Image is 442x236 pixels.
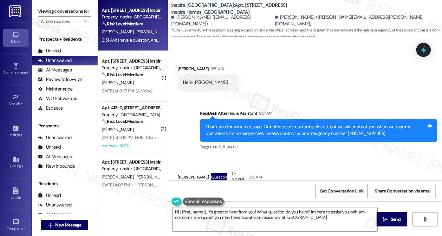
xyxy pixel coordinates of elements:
[84,19,88,24] i: 
[383,217,388,222] i: 
[24,226,25,230] span: •
[171,27,442,41] span: : The resident is asking a question. Since the office is closed, and the resident has not indicat...
[315,184,367,198] button: Get Conversation Link
[320,188,363,194] span: Get Conversation Link
[38,153,72,160] div: All Messages
[9,5,22,17] img: ResiDesk Logo
[41,16,81,26] input: All communities
[377,212,407,226] button: Send
[102,7,160,14] div: Apt. [STREET_ADDRESS] Inspire Homes [GEOGRAPHIC_DATA]
[209,65,224,72] div: 9:51 AM
[28,70,29,74] span: •
[178,170,293,186] div: [PERSON_NAME]
[200,110,437,119] div: ResiDesk After Hours Assistant
[38,134,72,141] div: Unanswered
[371,184,436,198] button: Share Conversation via email
[247,174,262,180] div: 9:51 AM
[102,80,133,85] span: [PERSON_NAME]
[38,57,72,64] div: Unanswered
[102,174,135,180] span: [PERSON_NAME]
[205,124,427,137] div: Thank you for your message. Our offices are currently closed, but we will contact you when we res...
[3,185,29,203] a: Leads
[102,105,160,111] div: Apt. 412~D, [STREET_ADDRESS]
[3,92,29,109] a: Site Visit •
[38,76,82,83] div: Review follow-ups
[3,29,29,46] a: Inbox
[55,222,81,228] span: New Message
[135,29,167,35] span: [PERSON_NAME]
[231,170,245,184] div: Neutral
[391,216,400,223] span: Send
[275,14,437,28] div: [PERSON_NAME]. ([PERSON_NAME][EMAIL_ADDRESS][PERSON_NAME][DOMAIN_NAME])
[135,174,167,180] span: [PERSON_NAME]
[32,180,98,187] div: Residents
[32,36,98,43] div: Prospects + Residents
[38,105,63,111] div: Escalate
[3,217,29,234] a: Templates •
[423,217,427,222] i: 
[38,144,61,151] div: Unread
[200,142,437,151] div: Tagged as:
[102,72,143,78] strong: 🔧 Risk Level: Medium
[41,220,88,230] button: New Message
[38,211,72,218] div: All Messages
[171,28,205,33] strong: 🔧 Risk Level: Medium
[101,189,161,197] div: Archived on [DATE]
[102,14,160,20] div: Property: Inspire [GEOGRAPHIC_DATA]
[38,95,77,102] div: WO Follow-ups
[102,88,152,94] div: [DATE] at 9:27 PM: (A Video)
[48,223,53,228] i: 
[102,165,160,172] div: Property: Inspire [GEOGRAPHIC_DATA]
[22,132,23,136] span: •
[38,202,72,208] div: Unanswered
[38,6,91,16] label: Viewing conversations for
[101,142,161,150] div: Archived on [DATE]
[102,21,143,27] strong: 🔧 Risk Level: Medium
[171,14,273,28] div: [PERSON_NAME]. ([EMAIL_ADDRESS][DOMAIN_NAME])
[38,48,61,54] div: Unread
[32,123,98,129] div: Prospects
[102,111,160,118] div: Property: [GEOGRAPHIC_DATA]
[375,188,432,194] span: Share Conversation via email
[211,173,228,181] div: Question
[218,144,238,149] span: Call request
[23,101,24,105] span: •
[102,127,133,132] span: [PERSON_NAME]
[172,207,377,231] textarea: To enrich screen reader interactions, please activate Accessibility in Grammarly extension settings
[102,118,143,124] strong: 🔧 Risk Level: Medium
[38,163,75,170] div: New Inbounds
[183,79,228,86] div: Hello [PERSON_NAME]
[38,86,73,92] div: Maintenance
[178,65,238,74] div: [PERSON_NAME]
[102,58,160,64] div: Apt. [STREET_ADDRESS] Inspire Homes [GEOGRAPHIC_DATA]
[3,154,29,171] a: Buildings
[102,64,160,71] div: Property: Inspire [GEOGRAPHIC_DATA]
[257,110,272,117] div: 9:51 AM
[171,2,298,16] b: Inspire [GEOGRAPHIC_DATA]: Apt. [STREET_ADDRESS] Inspire Homes [GEOGRAPHIC_DATA]
[102,37,208,43] div: 9:51 AM: I have a question. Are you able to assist with this?
[38,192,61,199] div: Unread
[38,67,72,73] div: All Messages
[102,29,135,35] span: [PERSON_NAME]
[3,123,29,140] a: Insights •
[102,159,160,165] div: Apt. [STREET_ADDRESS] Inspire Homes [GEOGRAPHIC_DATA]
